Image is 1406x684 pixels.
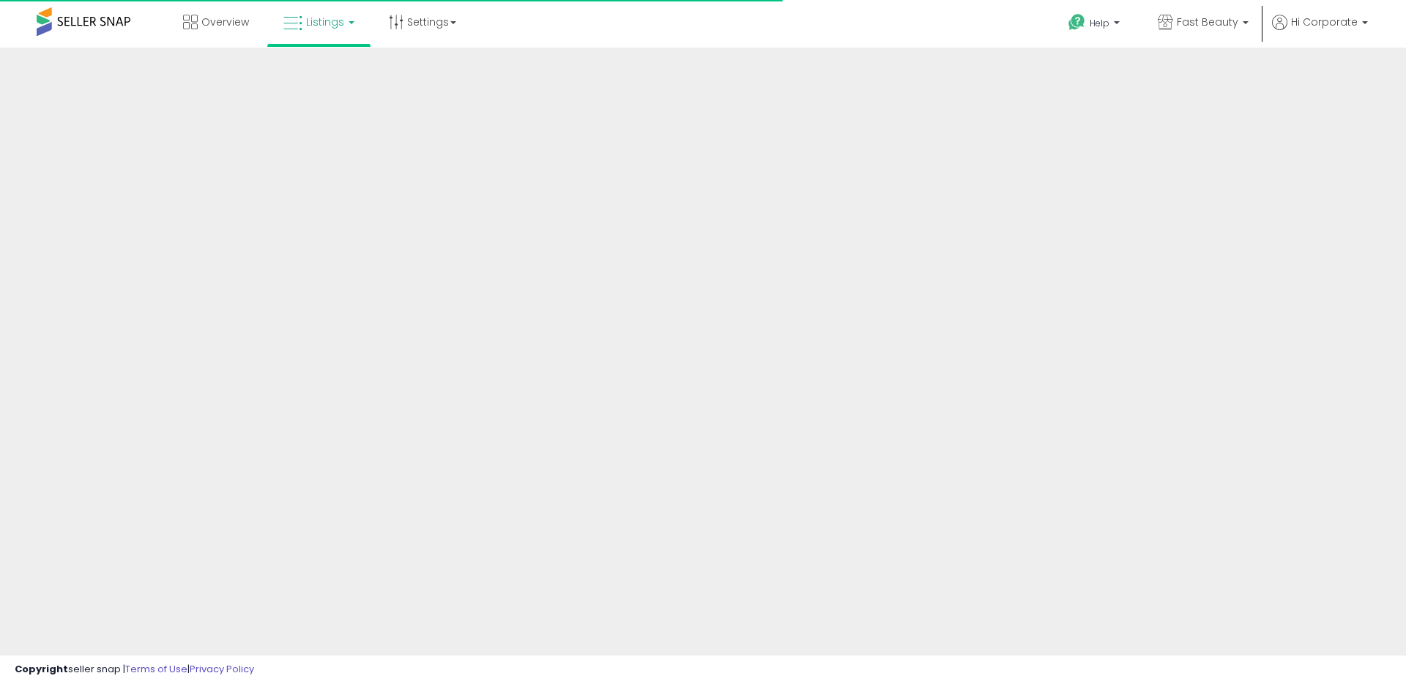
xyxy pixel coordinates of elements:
span: Fast Beauty [1177,15,1238,29]
i: Get Help [1068,13,1086,31]
span: Hi Corporate [1291,15,1358,29]
a: Help [1057,2,1134,48]
a: Hi Corporate [1272,15,1368,48]
span: Help [1090,17,1109,29]
span: Listings [306,15,344,29]
span: Overview [201,15,249,29]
